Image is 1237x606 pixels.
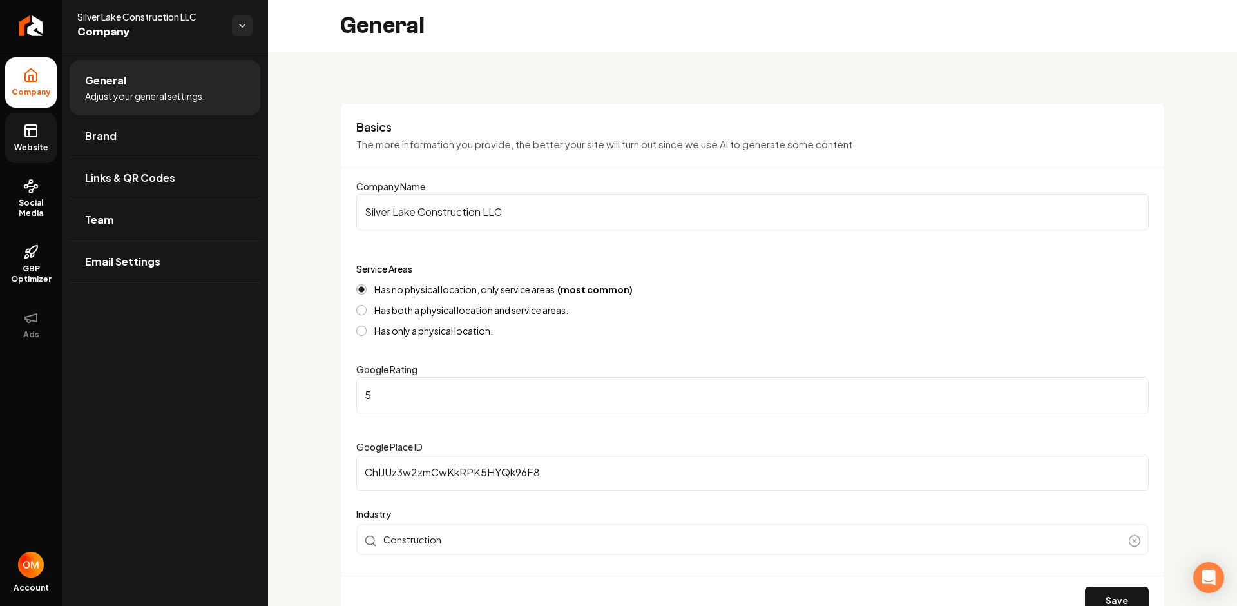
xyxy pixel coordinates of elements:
[5,234,57,295] a: GBP Optimizer
[356,119,1149,135] h3: Basics
[356,506,1149,522] label: Industry
[77,10,222,23] span: Silver Lake Construction LLC
[85,212,114,228] span: Team
[85,90,205,103] span: Adjust your general settings.
[374,285,633,294] label: Has no physical location, only service areas.
[557,284,633,295] strong: (most common)
[5,168,57,229] a: Social Media
[356,364,417,375] label: Google Rating
[374,306,568,315] label: Has both a physical location and service areas.
[77,23,222,41] span: Company
[5,264,57,284] span: GBP Optimizer
[85,254,160,269] span: Email Settings
[5,300,57,350] button: Ads
[374,326,493,335] label: Has only a physical location.
[340,13,425,39] h2: General
[18,552,44,578] img: Omar Molai
[356,263,412,275] label: Service Areas
[18,552,44,578] button: Open user button
[356,377,1149,413] input: Google Rating
[356,137,1149,152] p: The more information you provide, the better your site will turn out since we use AI to generate ...
[356,194,1149,230] input: Company Name
[356,441,423,453] label: Google Place ID
[356,454,1149,491] input: Google Place ID
[6,87,56,97] span: Company
[5,198,57,219] span: Social Media
[85,73,126,88] span: General
[18,329,44,340] span: Ads
[5,113,57,163] a: Website
[70,157,260,199] a: Links & QR Codes
[1193,562,1224,593] div: Open Intercom Messenger
[70,115,260,157] a: Brand
[85,170,175,186] span: Links & QR Codes
[70,241,260,282] a: Email Settings
[356,181,425,192] label: Company Name
[85,128,117,144] span: Brand
[19,15,43,36] img: Rebolt Logo
[70,199,260,240] a: Team
[9,142,53,153] span: Website
[14,583,49,593] span: Account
